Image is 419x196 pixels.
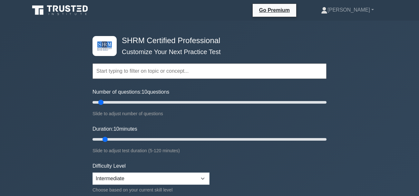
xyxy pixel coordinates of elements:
[93,88,169,96] label: Number of questions: questions
[113,126,119,132] span: 10
[93,147,326,154] div: Slide to adjust test duration (5-120 minutes)
[93,162,126,170] label: Difficulty Level
[255,6,294,14] a: Go Premium
[93,110,326,117] div: Slide to adjust number of questions
[141,89,147,95] span: 10
[119,36,295,45] h4: SHRM Certified Professional
[93,125,137,133] label: Duration: minutes
[306,4,389,16] a: [PERSON_NAME]
[93,186,209,194] div: Choose based on your current skill level
[93,63,326,79] input: Start typing to filter on topic or concept...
